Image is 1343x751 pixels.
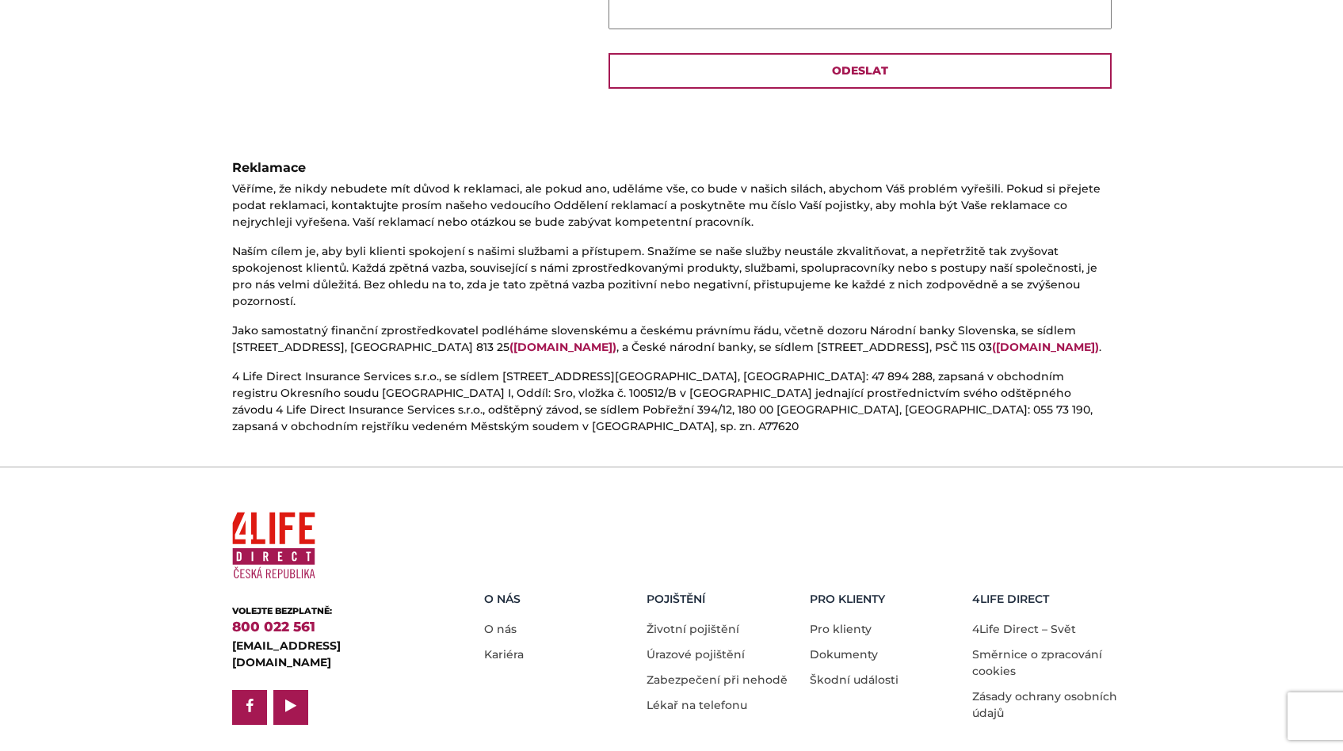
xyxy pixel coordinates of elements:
a: 800 022 561 [232,619,315,635]
input: Odeslat [609,53,1112,89]
h5: O nás [484,593,635,606]
p: Jako samostatný finanční zprostředkovatel podléháme slovenskému a českému právnímu řádu, včetně d... [232,322,1112,356]
a: Dokumenty [810,647,878,661]
p: Naším cílem je, aby byli klienti spokojení s našimi službami a přístupem. Snažíme se naše služby ... [232,243,1112,310]
a: [EMAIL_ADDRESS][DOMAIN_NAME] [232,639,341,669]
a: Úrazové pojištění [647,647,745,661]
a: ([DOMAIN_NAME]) [992,340,1099,354]
a: Směrnice o zpracování cookies [972,647,1102,678]
div: VOLEJTE BEZPLATNĚ: [232,604,434,618]
p: 4 Life Direct Insurance Services s.r.o., se sídlem [STREET_ADDRESS][GEOGRAPHIC_DATA], [GEOGRAPHIC... [232,368,1112,435]
a: Škodní události [810,673,899,687]
a: O nás [484,622,517,636]
a: ([DOMAIN_NAME]) [509,340,616,354]
h5: 4LIFE DIRECT [972,593,1124,606]
h5: Pro Klienty [810,593,961,606]
a: Kariéra [484,647,524,661]
a: Pro klienty [810,622,872,636]
a: 4Life Direct – Svět [972,622,1076,636]
h5: Pojištění [647,593,798,606]
img: 4Life Direct Česká republika logo [232,505,315,585]
div: Reklamace [232,158,1112,177]
p: Věříme, že nikdy nebudete mít důvod k reklamaci, ale pokud ano, uděláme vše, co bude v našich sil... [232,181,1112,231]
a: Životní pojištění [647,622,739,636]
a: Zásady ochrany osobních údajů [972,689,1117,720]
a: Zabezpečení při nehodě [647,673,788,687]
a: Lékař na telefonu [647,698,747,712]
